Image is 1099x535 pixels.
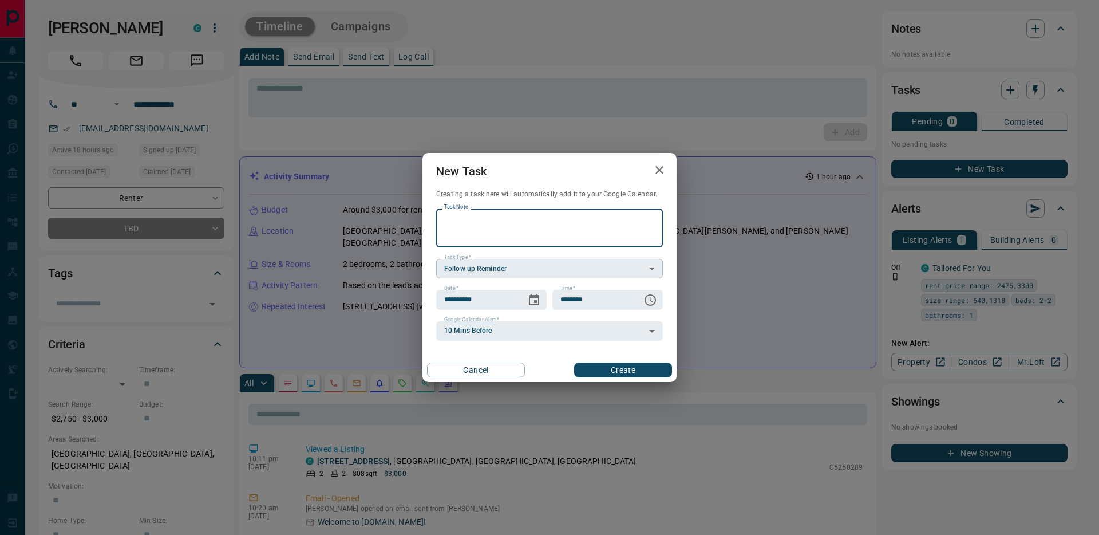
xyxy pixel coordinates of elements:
[444,316,499,324] label: Google Calendar Alert
[427,363,525,377] button: Cancel
[422,153,500,190] h2: New Task
[523,289,545,312] button: Choose date, selected date is Sep 13, 2025
[444,285,458,292] label: Date
[436,259,663,278] div: Follow up Reminder
[436,321,663,341] div: 10 Mins Before
[444,254,471,261] label: Task Type
[436,190,663,199] p: Creating a task here will automatically add it to your Google Calendar.
[444,203,468,211] label: Task Note
[574,363,672,377] button: Create
[639,289,662,312] button: Choose time, selected time is 6:00 AM
[560,285,575,292] label: Time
